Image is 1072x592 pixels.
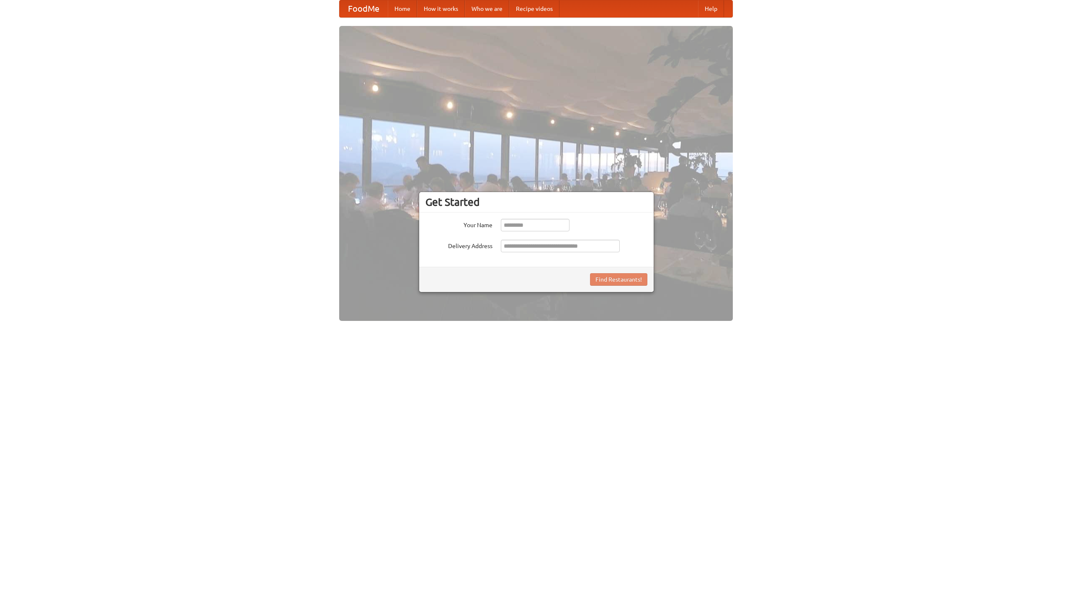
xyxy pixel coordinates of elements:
a: How it works [417,0,465,17]
a: FoodMe [340,0,388,17]
label: Delivery Address [425,240,492,250]
button: Find Restaurants! [590,273,647,286]
label: Your Name [425,219,492,229]
a: Recipe videos [509,0,559,17]
h3: Get Started [425,196,647,208]
a: Home [388,0,417,17]
a: Help [698,0,724,17]
a: Who we are [465,0,509,17]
